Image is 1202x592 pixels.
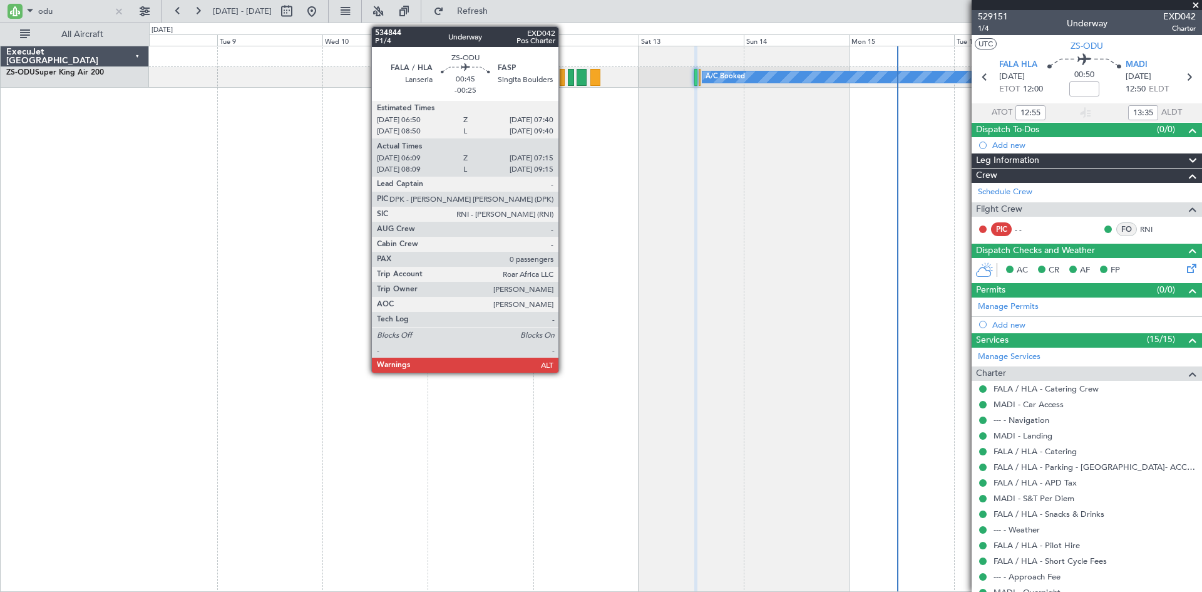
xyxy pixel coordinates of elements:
[152,25,173,36] div: [DATE]
[1111,264,1120,277] span: FP
[1126,59,1148,71] span: MADI
[994,399,1064,410] a: MADI - Car Access
[1126,71,1151,83] span: [DATE]
[994,571,1061,582] a: --- - Approach Fee
[1015,224,1043,235] div: - -
[14,24,136,44] button: All Aircraft
[994,383,1099,394] a: FALA / HLA - Catering Crew
[976,169,997,183] span: Crew
[1017,264,1028,277] span: AC
[976,153,1039,168] span: Leg Information
[976,333,1009,348] span: Services
[1049,264,1059,277] span: CR
[533,34,639,46] div: Fri 12
[1157,283,1175,296] span: (0/0)
[978,10,1008,23] span: 529151
[994,493,1074,504] a: MADI - S&T Per Diem
[1071,39,1103,53] span: ZS-ODU
[6,69,35,76] span: ZS-ODU
[1067,17,1107,30] div: Underway
[38,2,110,21] input: A/C (Reg. or Type)
[992,319,1196,330] div: Add new
[976,366,1006,381] span: Charter
[6,69,104,76] a: ZS-ODUSuper King Air 200
[112,34,217,46] div: Mon 8
[976,123,1039,137] span: Dispatch To-Dos
[1163,10,1196,23] span: EXD042
[978,301,1039,313] a: Manage Permits
[992,106,1012,119] span: ATOT
[322,34,428,46] div: Wed 10
[1023,83,1043,96] span: 12:00
[994,462,1196,472] a: FALA / HLA - Parking - [GEOGRAPHIC_DATA]- ACC # 1800
[976,244,1095,258] span: Dispatch Checks and Weather
[33,30,132,39] span: All Aircraft
[639,34,744,46] div: Sat 13
[994,556,1107,566] a: FALA / HLA - Short Cycle Fees
[1161,106,1182,119] span: ALDT
[994,524,1040,535] a: --- - Weather
[999,83,1020,96] span: ETOT
[994,477,1077,488] a: FALA / HLA - APD Tax
[1157,123,1175,136] span: (0/0)
[1163,23,1196,34] span: Charter
[975,38,997,49] button: UTC
[994,509,1104,519] a: FALA / HLA - Snacks & Drinks
[1140,224,1168,235] a: RNI
[991,222,1012,236] div: PIC
[976,202,1022,217] span: Flight Crew
[999,59,1037,71] span: FALA HLA
[994,430,1052,441] a: MADI - Landing
[999,71,1025,83] span: [DATE]
[1116,222,1137,236] div: FO
[1149,83,1169,96] span: ELDT
[994,540,1080,551] a: FALA / HLA - Pilot Hire
[1147,333,1175,346] span: (15/15)
[1015,105,1045,120] input: --:--
[978,351,1040,363] a: Manage Services
[978,186,1032,199] a: Schedule Crew
[744,34,849,46] div: Sun 14
[976,283,1005,298] span: Permits
[978,23,1008,34] span: 1/4
[849,34,954,46] div: Mon 15
[217,34,322,46] div: Tue 9
[1128,105,1158,120] input: --:--
[992,140,1196,150] div: Add new
[213,6,272,17] span: [DATE] - [DATE]
[428,34,533,46] div: Thu 11
[954,34,1059,46] div: Tue 16
[446,7,499,16] span: Refresh
[994,446,1077,457] a: FALA / HLA - Catering
[994,415,1049,425] a: --- - Navigation
[706,68,745,86] div: A/C Booked
[1126,83,1146,96] span: 12:50
[1080,264,1090,277] span: AF
[1074,69,1094,81] span: 00:50
[428,1,503,21] button: Refresh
